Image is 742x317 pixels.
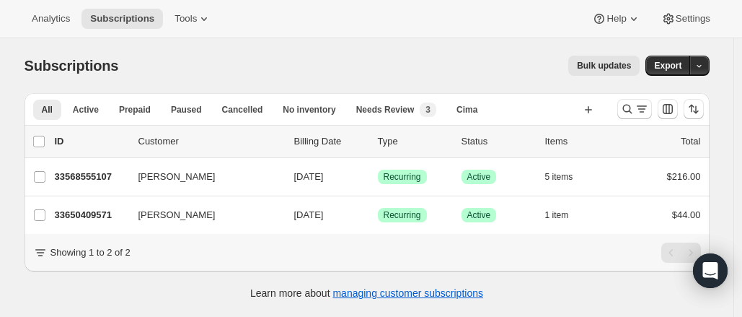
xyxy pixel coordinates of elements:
span: [DATE] [294,209,324,220]
div: 33568555107[PERSON_NAME][DATE]SuccessRecurringSuccessActive5 items$216.00 [55,167,701,187]
nav: Pagination [661,243,701,263]
span: $44.00 [672,209,701,220]
p: Billing Date [294,134,366,149]
span: Needs Review [356,104,415,116]
span: Export [654,60,681,71]
p: 33568555107 [55,170,127,184]
button: Sort the results [684,99,704,119]
span: [PERSON_NAME] [138,208,216,222]
button: Create new view [577,100,600,120]
span: Cima [456,104,477,116]
span: Prepaid [119,104,151,116]
span: Subscriptions [90,13,154,25]
span: All [42,104,53,116]
p: 33650409571 [55,208,127,222]
p: Showing 1 to 2 of 2 [50,246,131,260]
button: [PERSON_NAME] [130,204,274,227]
a: managing customer subscriptions [332,287,483,299]
div: 33650409571[PERSON_NAME][DATE]SuccessRecurringSuccessActive1 item$44.00 [55,205,701,225]
div: IDCustomerBilling DateTypeStatusItemsTotal [55,134,701,149]
span: Cancelled [222,104,263,116]
span: Analytics [32,13,70,25]
span: Bulk updates [577,60,631,71]
p: ID [55,134,127,149]
span: Recurring [384,209,421,221]
div: Items [545,134,617,149]
button: Export [645,56,690,76]
button: Subscriptions [81,9,163,29]
span: $216.00 [667,171,701,182]
button: Settings [653,9,719,29]
p: Learn more about [250,286,483,300]
div: Type [378,134,450,149]
span: 3 [425,104,430,116]
span: Recurring [384,171,421,183]
span: 1 item [545,209,569,221]
span: No inventory [283,104,335,116]
span: Subscriptions [25,58,119,74]
button: Search and filter results [617,99,652,119]
button: 5 items [545,167,589,187]
span: Active [467,209,491,221]
button: Help [583,9,649,29]
span: Help [606,13,626,25]
button: Tools [166,9,220,29]
span: Settings [676,13,710,25]
span: 5 items [545,171,573,183]
button: 1 item [545,205,585,225]
span: Active [73,104,99,116]
span: [PERSON_NAME] [138,170,216,184]
span: Tools [175,13,197,25]
div: Open Intercom Messenger [693,253,728,288]
span: [DATE] [294,171,324,182]
span: Paused [171,104,202,116]
button: Customize table column order and visibility [658,99,678,119]
p: Status [461,134,534,149]
p: Total [681,134,700,149]
span: Active [467,171,491,183]
button: Analytics [23,9,79,29]
p: Customer [138,134,283,149]
button: Bulk updates [568,56,640,76]
button: [PERSON_NAME] [130,165,274,188]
